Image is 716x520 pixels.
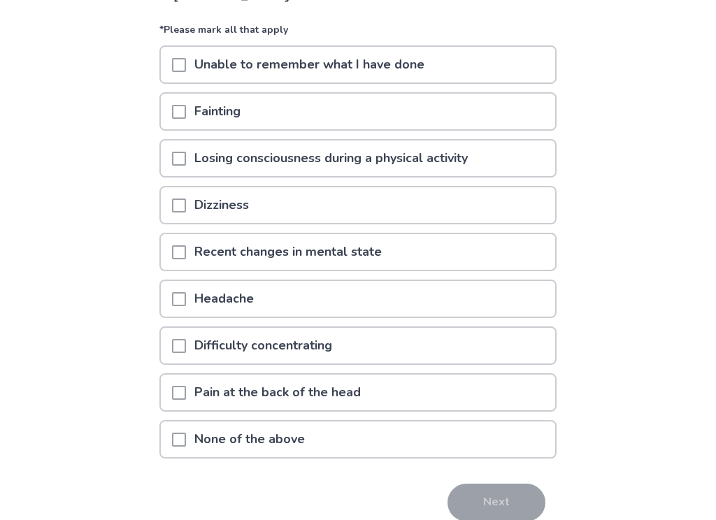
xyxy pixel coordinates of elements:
p: None of the above [186,422,313,458]
p: Difficulty concentrating [186,328,341,364]
p: Headache [186,282,262,317]
p: Dizziness [186,188,257,224]
p: Unable to remember what I have done [186,48,433,83]
p: Pain at the back of the head [186,375,369,411]
p: Fainting [186,94,249,130]
p: Losing consciousness during a physical activity [186,141,476,177]
p: *Please mark all that apply [159,23,557,46]
p: Recent changes in mental state [186,235,390,270]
